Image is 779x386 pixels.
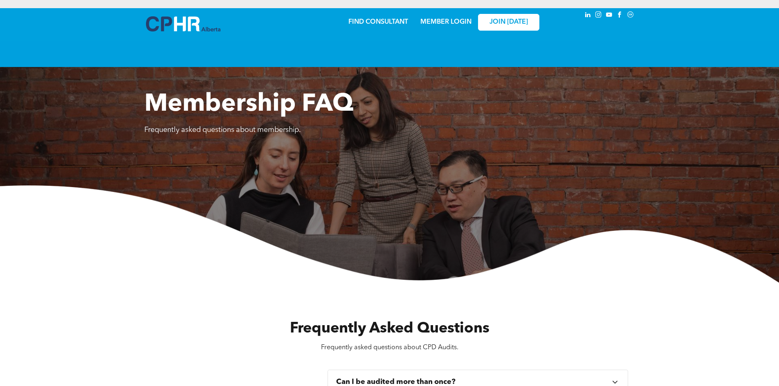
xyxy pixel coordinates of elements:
[478,14,539,31] a: JOIN [DATE]
[146,16,220,31] img: A blue and white logo for cp alberta
[144,126,301,134] span: Frequently asked questions about membership.
[605,10,614,21] a: youtube
[626,10,635,21] a: Social network
[489,18,528,26] span: JOIN [DATE]
[290,321,489,336] span: Frequently Asked Questions
[321,344,458,351] span: Frequently asked questions about CPD Audits.
[615,10,624,21] a: facebook
[348,19,408,25] a: FIND CONSULTANT
[584,10,593,21] a: linkedin
[420,19,471,25] a: MEMBER LOGIN
[594,10,603,21] a: instagram
[144,92,353,117] span: Membership FAQ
